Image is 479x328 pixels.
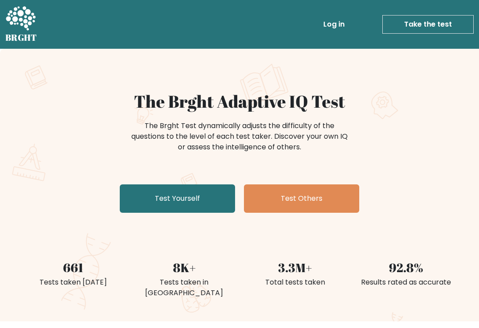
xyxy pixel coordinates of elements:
[23,277,123,288] div: Tests taken [DATE]
[356,259,456,277] div: 92.8%
[5,4,37,45] a: BRGHT
[5,32,37,43] h5: BRGHT
[120,184,235,213] a: Test Yourself
[23,91,456,112] h1: The Brght Adaptive IQ Test
[129,121,350,152] div: The Brght Test dynamically adjusts the difficulty of the questions to the level of each test take...
[23,259,123,277] div: 661
[382,15,474,34] a: Take the test
[356,277,456,288] div: Results rated as accurate
[244,184,359,213] a: Test Others
[245,259,345,277] div: 3.3M+
[245,277,345,288] div: Total tests taken
[134,259,234,277] div: 8K+
[320,16,348,33] a: Log in
[134,277,234,298] div: Tests taken in [GEOGRAPHIC_DATA]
